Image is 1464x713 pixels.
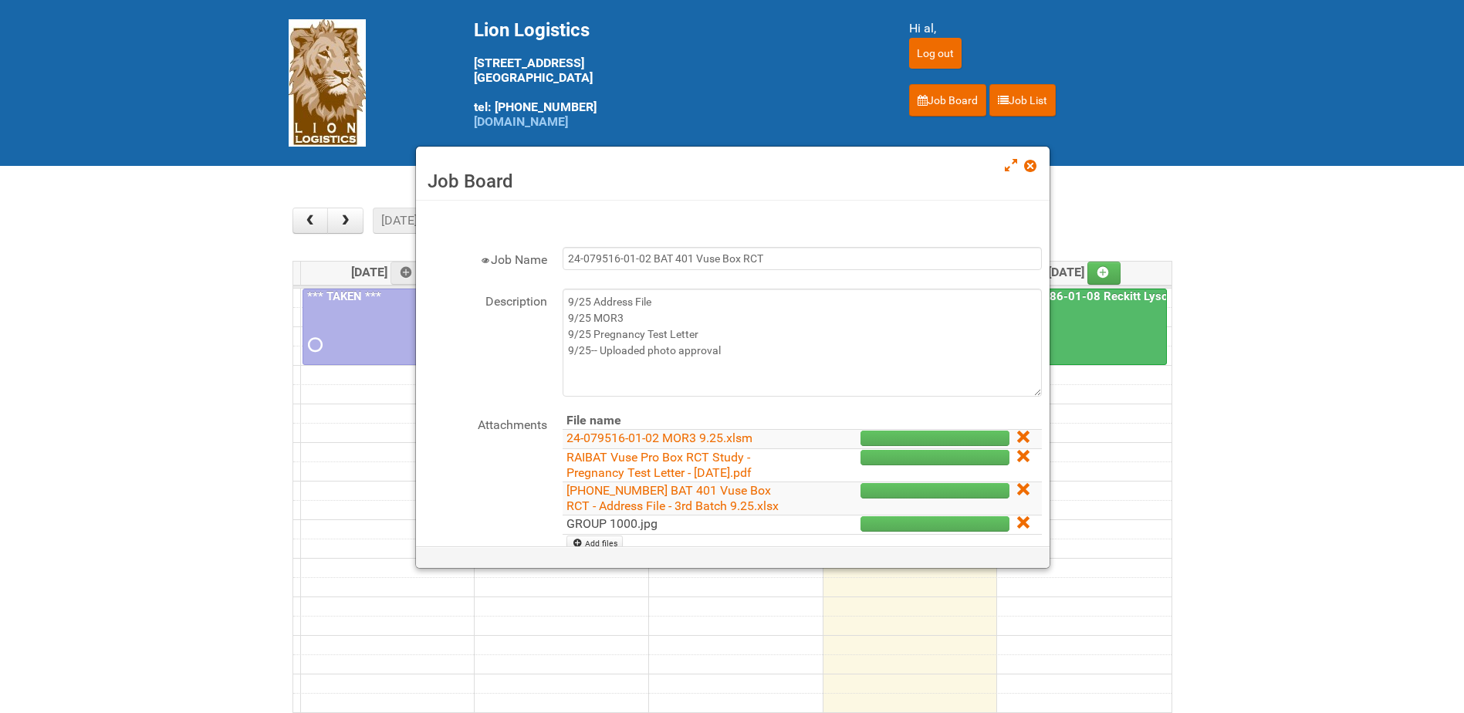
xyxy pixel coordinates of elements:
label: Attachments [424,412,547,434]
a: Add an event [1087,262,1121,285]
span: [DATE] [1048,265,1121,279]
h3: Job Board [428,170,1038,193]
img: Lion Logistics [289,19,366,147]
label: Job Name [424,247,547,269]
a: [DOMAIN_NAME] [474,114,568,129]
a: Lion Logistics [289,75,366,90]
textarea: 9/25 Address File 9/25 MOR3 9/25 Pregnancy Test Letter 9/25-- Uploaded photo approval [563,289,1042,397]
div: [STREET_ADDRESS] [GEOGRAPHIC_DATA] tel: [PHONE_NUMBER] [474,19,871,129]
a: Add files [566,536,623,552]
span: Requested [308,340,319,350]
a: Job List [989,84,1056,117]
label: Description [424,289,547,311]
a: GROUP 1000.jpg [566,516,658,531]
span: [DATE] [351,265,424,279]
span: Lion Logistics [474,19,590,41]
div: Hi al, [909,19,1176,38]
a: 25-011286-01-08 Reckitt Lysol Laundry Scented - BLINDING (hold slot) [999,289,1167,366]
th: File name [563,412,800,430]
a: RAIBAT Vuse Pro Box RCT Study - Pregnancy Test Letter - [DATE].pdf [566,450,752,480]
input: Log out [909,38,962,69]
a: Job Board [909,84,986,117]
a: Add an event [391,262,424,285]
button: [DATE] [373,208,425,234]
a: 24-079516-01-02 MOR3 9.25.xlsm [566,431,752,445]
a: [PHONE_NUMBER] BAT 401 Vuse Box RCT - Address File - 3rd Batch 9.25.xlsx [566,483,779,513]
